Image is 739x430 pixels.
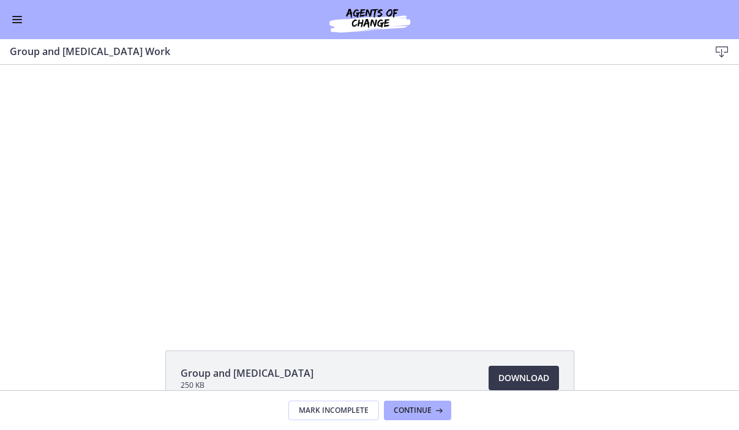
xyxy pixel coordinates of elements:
span: 250 KB [181,380,313,390]
button: Mark Incomplete [288,401,379,420]
button: Enable menu [10,12,24,27]
span: Download [498,371,549,385]
button: Continue [384,401,451,420]
h3: Group and [MEDICAL_DATA] Work [10,44,690,59]
a: Download [489,366,559,390]
span: Group and [MEDICAL_DATA] [181,366,313,380]
span: Mark Incomplete [299,406,369,415]
img: Agents of Change [296,5,443,34]
span: Continue [394,406,432,415]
